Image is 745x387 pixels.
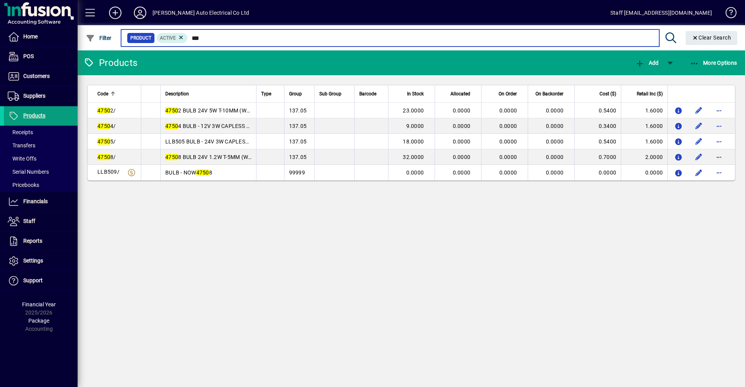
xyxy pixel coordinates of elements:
[4,27,78,47] a: Home
[486,90,524,98] div: On Order
[450,90,470,98] span: Allocated
[693,104,705,117] button: Edit
[97,107,110,114] em: 4750
[499,123,517,129] span: 0.0000
[688,56,739,70] button: More Options
[693,120,705,132] button: Edit
[128,6,152,20] button: Profile
[289,169,305,176] span: 99999
[621,118,667,134] td: 1.6000
[261,90,271,98] span: Type
[4,232,78,251] a: Reports
[546,123,564,129] span: 0.0000
[8,142,35,149] span: Transfers
[713,135,725,148] button: More options
[23,33,38,40] span: Home
[406,169,424,176] span: 0.0000
[4,165,78,178] a: Serial Numbers
[130,34,151,42] span: Product
[453,138,471,145] span: 0.0000
[546,107,564,114] span: 0.0000
[4,251,78,271] a: Settings
[4,178,78,192] a: Pricebooks
[499,154,517,160] span: 0.0000
[165,123,178,129] em: 4750
[499,138,517,145] span: 0.0000
[690,60,737,66] span: More Options
[165,123,274,129] span: 4 BULB - 12V 3W CAPLESS W2.1X9.5D
[546,138,564,145] span: 0.0000
[165,90,189,98] span: Description
[97,107,116,114] span: 2/
[407,90,424,98] span: In Stock
[720,2,735,27] a: Knowledge Base
[97,90,108,98] span: Code
[633,56,660,70] button: Add
[23,257,43,264] span: Settings
[713,120,725,132] button: More options
[4,86,78,106] a: Suppliers
[165,169,212,176] span: BULB - NOW 8
[165,154,264,160] span: 8 BULB 24V 1.2W T-5MM (WEDGE)
[165,107,178,114] em: 4750
[621,165,667,180] td: 0.0000
[160,35,176,41] span: Active
[621,149,667,165] td: 2.0000
[453,169,471,176] span: 0.0000
[23,112,45,119] span: Products
[97,90,136,98] div: Code
[152,7,249,19] div: [PERSON_NAME] Auto Electrical Co Ltd
[693,135,705,148] button: Edit
[4,271,78,290] a: Support
[97,123,116,129] span: 4/
[693,151,705,163] button: Edit
[453,123,471,129] span: 0.0000
[97,138,110,145] em: 4750
[97,123,110,129] em: 4750
[165,90,251,98] div: Description
[499,169,517,176] span: 0.0000
[713,151,725,163] button: More options
[621,134,667,149] td: 1.6000
[86,35,112,41] span: Filter
[693,166,705,179] button: Edit
[453,154,471,160] span: 0.0000
[289,138,307,145] span: 137.05
[319,90,350,98] div: Sub Group
[196,169,209,176] em: 4750
[692,35,731,41] span: Clear Search
[406,123,424,129] span: 9.0000
[23,53,34,59] span: POS
[686,31,738,45] button: Clear
[4,139,78,152] a: Transfers
[403,138,424,145] span: 18.0000
[319,90,341,98] span: Sub Group
[453,107,471,114] span: 0.0000
[8,129,33,135] span: Receipts
[289,90,302,98] span: Group
[165,138,278,145] span: LLB505 BULB - 24V 3W CAPLESS W2.1X9.5D
[393,90,431,98] div: In Stock
[8,155,36,162] span: Write Offs
[289,90,310,98] div: Group
[157,33,188,43] mat-chip: Activation Status: Active
[574,103,621,118] td: 0.5400
[4,67,78,86] a: Customers
[359,90,376,98] span: Barcode
[635,60,658,66] span: Add
[84,31,114,45] button: Filter
[546,169,564,176] span: 0.0000
[4,126,78,139] a: Receipts
[28,318,49,324] span: Package
[8,182,39,188] span: Pricebooks
[4,192,78,211] a: Financials
[4,212,78,231] a: Staff
[533,90,570,98] div: On Backorder
[23,73,50,79] span: Customers
[499,90,517,98] span: On Order
[103,6,128,20] button: Add
[574,118,621,134] td: 0.3400
[289,154,307,160] span: 137.05
[440,90,477,98] div: Allocated
[359,90,383,98] div: Barcode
